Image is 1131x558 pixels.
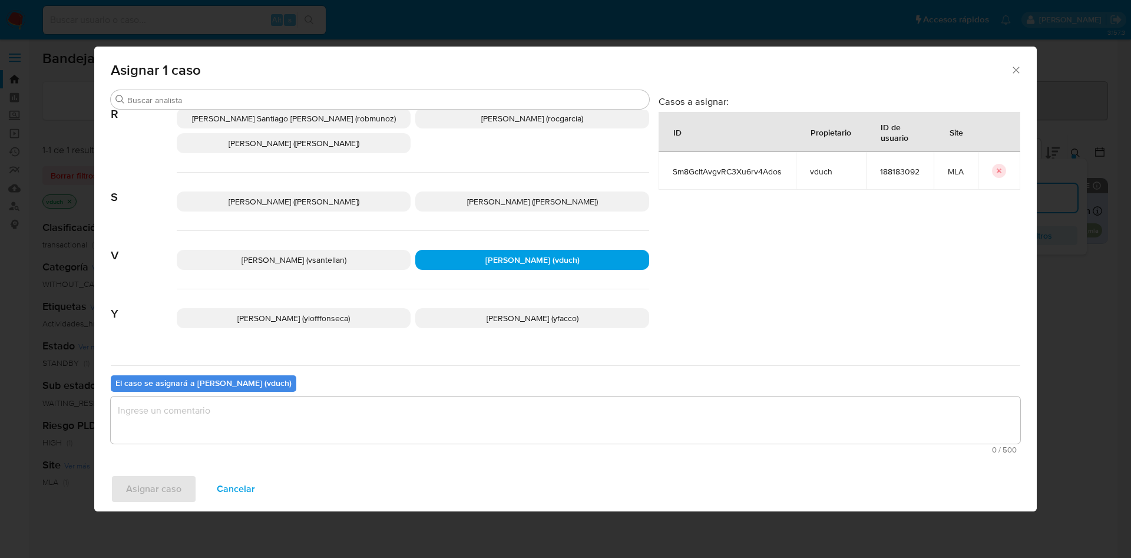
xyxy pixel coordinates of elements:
div: [PERSON_NAME] (ylofffonseca) [177,308,411,328]
div: [PERSON_NAME] (vsantellan) [177,250,411,270]
span: [PERSON_NAME] ([PERSON_NAME]) [467,196,598,207]
span: V [111,231,177,263]
input: Buscar analista [127,95,644,105]
span: Máximo 500 caracteres [114,446,1017,454]
div: [PERSON_NAME] ([PERSON_NAME]) [415,191,649,212]
span: Asignar 1 caso [111,63,1010,77]
span: [PERSON_NAME] (rocgarcia) [481,113,583,124]
div: ID de usuario [867,113,933,151]
span: [PERSON_NAME] (ylofffonseca) [237,312,350,324]
span: Sm8GcItAvgvRC3Xu6rv4Ados [673,166,782,177]
b: El caso se asignará a [PERSON_NAME] (vduch) [115,377,292,389]
span: [PERSON_NAME] ([PERSON_NAME]) [229,196,359,207]
div: [PERSON_NAME] ([PERSON_NAME]) [177,133,411,153]
div: Site [935,118,977,146]
div: [PERSON_NAME] Santiago [PERSON_NAME] (robmunoz) [177,108,411,128]
div: [PERSON_NAME] (rocgarcia) [415,108,649,128]
button: Buscar [115,95,125,104]
span: 188183092 [880,166,920,177]
span: Cancelar [217,476,255,502]
div: Propietario [796,118,865,146]
span: [PERSON_NAME] Santiago [PERSON_NAME] (robmunoz) [192,113,396,124]
div: ID [659,118,696,146]
h3: Casos a asignar: [659,95,1020,107]
span: Y [111,289,177,321]
span: [PERSON_NAME] (vduch) [485,254,580,266]
span: [PERSON_NAME] (vsantellan) [242,254,346,266]
div: [PERSON_NAME] (vduch) [415,250,649,270]
span: vduch [810,166,852,177]
button: Cancelar [201,475,270,503]
button: Cerrar ventana [1010,64,1021,75]
span: [PERSON_NAME] (yfacco) [487,312,578,324]
div: assign-modal [94,47,1037,511]
span: MLA [948,166,964,177]
button: icon-button [992,164,1006,178]
span: S [111,173,177,204]
div: [PERSON_NAME] (yfacco) [415,308,649,328]
div: [PERSON_NAME] ([PERSON_NAME]) [177,191,411,212]
span: [PERSON_NAME] ([PERSON_NAME]) [229,137,359,149]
